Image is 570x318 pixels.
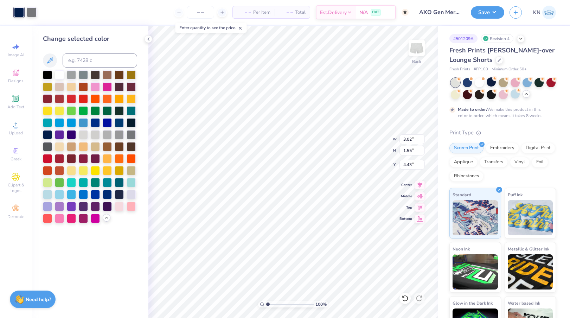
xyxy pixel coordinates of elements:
[8,78,24,84] span: Designs
[8,52,24,58] span: Image AI
[449,129,556,137] div: Print Type
[486,143,519,153] div: Embroidery
[449,34,478,43] div: # 501209A
[449,66,470,72] span: Fresh Prints
[453,245,470,253] span: Neon Ink
[315,301,327,307] span: 100 %
[7,104,24,110] span: Add Text
[542,6,556,19] img: Kayleigh Nario
[508,191,523,198] span: Puff Ink
[508,245,549,253] span: Metallic & Glitter Ink
[399,194,412,199] span: Middle
[399,216,412,221] span: Bottom
[453,191,471,198] span: Standard
[359,9,368,16] span: N/A
[474,66,488,72] span: # FP100
[372,10,379,15] span: FREE
[508,254,553,290] img: Metallic & Glitter Ink
[521,143,555,153] div: Digital Print
[449,143,483,153] div: Screen Print
[449,46,555,64] span: Fresh Prints [PERSON_NAME]-over Lounge Shorts
[492,66,527,72] span: Minimum Order: 50 +
[399,183,412,187] span: Center
[453,200,498,235] img: Standard
[175,23,247,33] div: Enter quantity to see the price.
[458,106,544,119] div: We make this product in this color to order, which means it takes 8 weeks.
[253,9,270,16] span: Per Item
[11,156,21,162] span: Greek
[414,5,466,19] input: Untitled Design
[481,34,513,43] div: Revision 4
[510,157,530,167] div: Vinyl
[532,157,548,167] div: Foil
[63,53,137,68] input: e.g. 7428 c
[449,171,483,182] div: Rhinestones
[4,182,28,193] span: Clipart & logos
[320,9,347,16] span: Est. Delivery
[187,6,214,19] input: – –
[453,299,493,307] span: Glow in the Dark Ink
[295,9,306,16] span: Total
[508,200,553,235] img: Puff Ink
[480,157,508,167] div: Transfers
[7,214,24,220] span: Decorate
[533,6,556,19] a: KN
[508,299,540,307] span: Water based Ink
[471,6,504,19] button: Save
[412,58,421,65] div: Back
[43,34,137,44] div: Change selected color
[410,41,424,55] img: Back
[237,9,251,16] span: – –
[399,205,412,210] span: Top
[9,130,23,136] span: Upload
[458,107,487,112] strong: Made to order:
[449,157,478,167] div: Applique
[26,296,51,303] strong: Need help?
[279,9,293,16] span: – –
[453,254,498,290] img: Neon Ink
[533,8,540,17] span: KN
